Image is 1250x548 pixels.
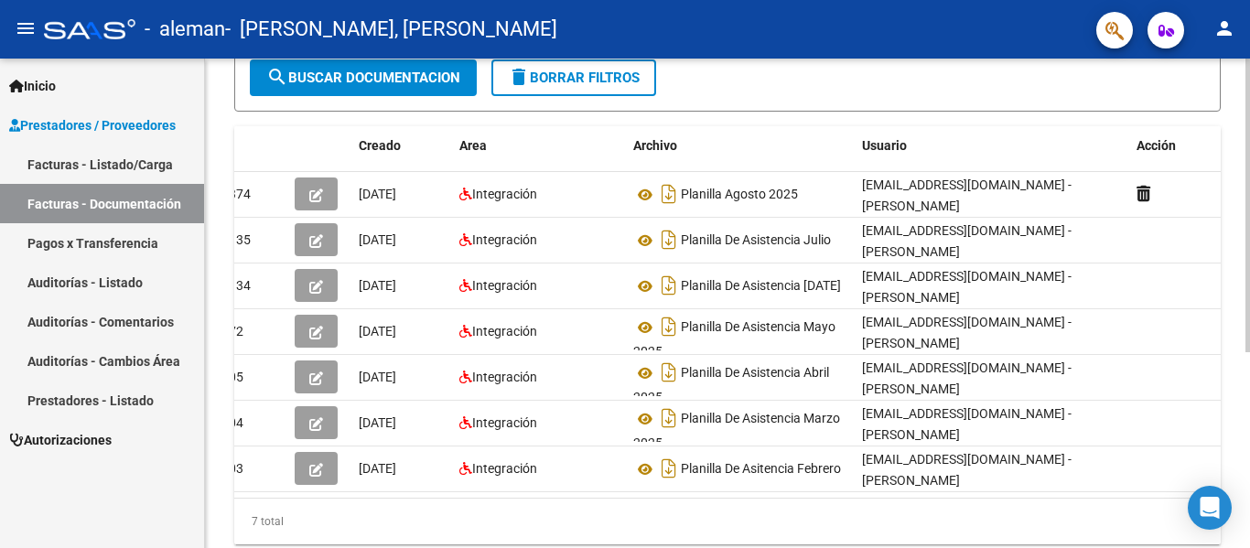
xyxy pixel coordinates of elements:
[633,138,677,153] span: Archivo
[657,358,681,387] i: Descargar documento
[681,233,831,248] span: Planilla De Asistencia Julio
[862,269,1072,305] span: [EMAIL_ADDRESS][DOMAIN_NAME] - [PERSON_NAME]
[862,138,907,153] span: Usuario
[657,454,681,483] i: Descargar documento
[250,59,477,96] button: Buscar Documentacion
[266,66,288,88] mat-icon: search
[681,462,841,477] span: Planilla De Asitencia Febrero
[225,9,557,49] span: - [PERSON_NAME], [PERSON_NAME]
[234,499,1221,544] div: 7 total
[657,179,681,209] i: Descargar documento
[472,415,537,430] span: Integración
[1213,17,1235,39] mat-icon: person
[1188,486,1232,530] div: Open Intercom Messenger
[9,76,56,96] span: Inicio
[862,223,1072,259] span: [EMAIL_ADDRESS][DOMAIN_NAME] - [PERSON_NAME]
[15,17,37,39] mat-icon: menu
[633,366,829,405] span: Planilla De Asistencia Abril 2025
[1129,126,1221,166] datatable-header-cell: Acción
[266,70,460,86] span: Buscar Documentacion
[862,315,1072,350] span: [EMAIL_ADDRESS][DOMAIN_NAME] - [PERSON_NAME]
[472,232,537,247] span: Integración
[657,271,681,300] i: Descargar documento
[472,370,537,384] span: Integración
[862,452,1072,488] span: [EMAIL_ADDRESS][DOMAIN_NAME] - [PERSON_NAME]
[459,138,487,153] span: Area
[681,279,841,294] span: Planilla De Asistencia [DATE]
[508,70,640,86] span: Borrar Filtros
[508,66,530,88] mat-icon: delete
[862,177,1072,213] span: [EMAIL_ADDRESS][DOMAIN_NAME] - [PERSON_NAME]
[472,324,537,338] span: Integración
[491,59,656,96] button: Borrar Filtros
[359,278,396,293] span: [DATE]
[359,138,401,153] span: Creado
[633,320,835,360] span: Planilla De Asistencia Mayo 2025
[855,126,1129,166] datatable-header-cell: Usuario
[351,126,452,166] datatable-header-cell: Creado
[359,370,396,384] span: [DATE]
[681,188,798,202] span: Planilla Agosto 2025
[359,324,396,338] span: [DATE]
[862,406,1072,442] span: [EMAIL_ADDRESS][DOMAIN_NAME] - [PERSON_NAME]
[214,126,287,166] datatable-header-cell: Id
[9,430,112,450] span: Autorizaciones
[633,412,840,451] span: Planilla De Asistencia Marzo 2025
[472,278,537,293] span: Integración
[359,415,396,430] span: [DATE]
[452,126,626,166] datatable-header-cell: Area
[657,403,681,433] i: Descargar documento
[472,461,537,476] span: Integración
[221,187,251,201] span: 1374
[862,360,1072,396] span: [EMAIL_ADDRESS][DOMAIN_NAME] - [PERSON_NAME]
[657,225,681,254] i: Descargar documento
[145,9,225,49] span: - aleman
[1137,138,1176,153] span: Acción
[359,461,396,476] span: [DATE]
[657,312,681,341] i: Descargar documento
[221,278,251,293] span: 1134
[626,126,855,166] datatable-header-cell: Archivo
[472,187,537,201] span: Integración
[359,232,396,247] span: [DATE]
[9,115,176,135] span: Prestadores / Proveedores
[359,187,396,201] span: [DATE]
[221,232,251,247] span: 1135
